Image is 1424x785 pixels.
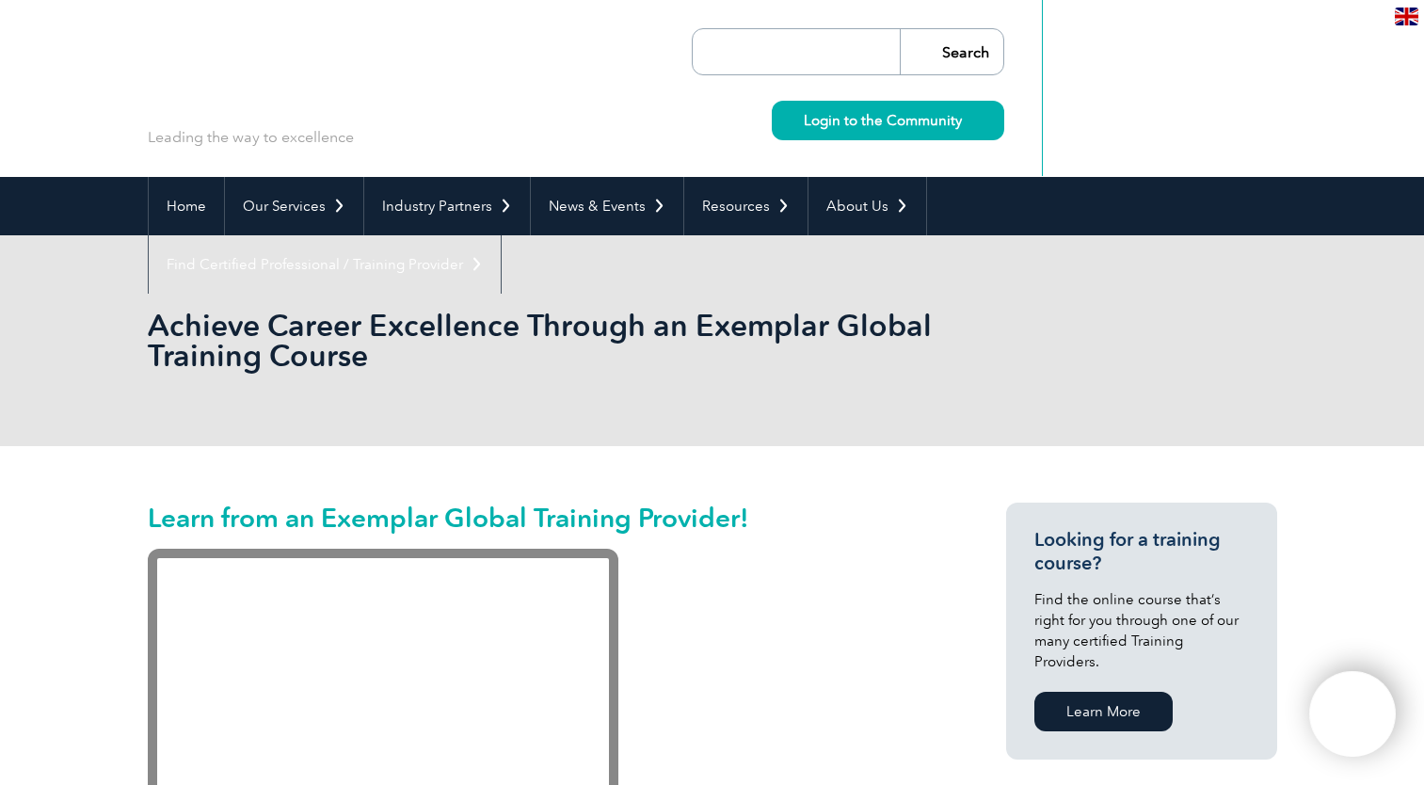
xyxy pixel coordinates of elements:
img: en [1395,8,1418,25]
p: Find the online course that’s right for you through one of our many certified Training Providers. [1034,589,1249,672]
a: Home [149,177,224,235]
a: Industry Partners [364,177,530,235]
p: Leading the way to excellence [148,127,354,148]
a: Learn More [1034,692,1173,731]
img: svg+xml;nitro-empty-id=ODc0OjExNg==-1;base64,PHN2ZyB2aWV3Qm94PSIwIDAgNDAwIDQwMCIgd2lkdGg9IjQwMCIg... [1329,691,1376,738]
input: Search [900,29,1003,74]
a: Our Services [225,177,363,235]
a: News & Events [531,177,683,235]
a: Login to the Community [772,101,1004,140]
img: svg+xml;nitro-empty-id=MzU4OjIyMw==-1;base64,PHN2ZyB2aWV3Qm94PSIwIDAgMTEgMTEiIHdpZHRoPSIxMSIgaGVp... [962,115,972,125]
a: Find Certified Professional / Training Provider [149,235,501,294]
h2: Achieve Career Excellence Through an Exemplar Global Training Course [148,311,938,371]
h3: Looking for a training course? [1034,528,1249,575]
a: Resources [684,177,808,235]
a: About Us [808,177,926,235]
h2: Learn from an Exemplar Global Training Provider! [148,503,938,533]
